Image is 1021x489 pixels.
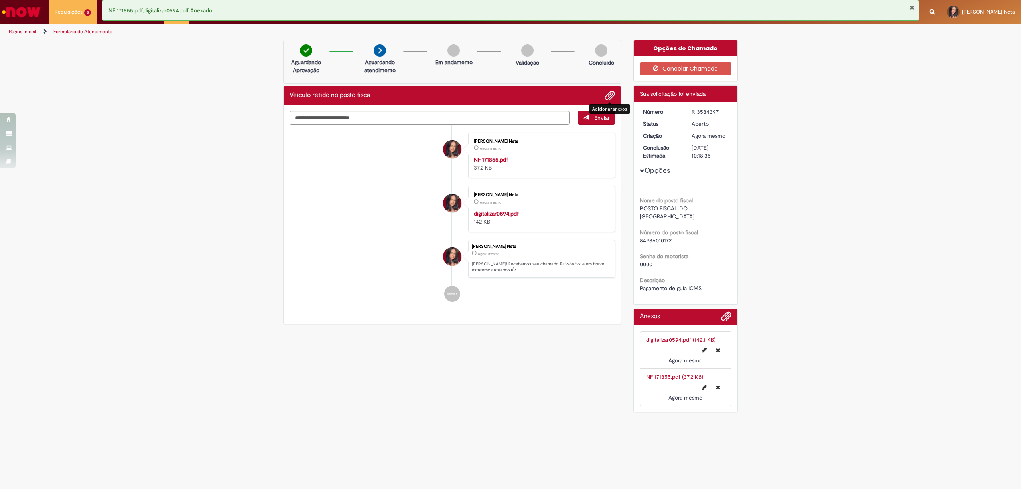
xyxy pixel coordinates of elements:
[480,200,501,205] time: 01/10/2025 09:18:29
[472,244,611,249] div: [PERSON_NAME] Neta
[692,132,725,139] time: 01/10/2025 09:18:31
[640,205,694,220] span: POSTO FISCAL DO [GEOGRAPHIC_DATA]
[108,7,212,14] span: NF 171855.pdf,digitalizar0594.pdf Anexado
[605,90,615,101] button: Adicionar anexos
[640,62,732,75] button: Cancelar Chamado
[640,229,698,236] b: Número do posto fiscal
[595,44,607,57] img: img-circle-grey.png
[55,8,83,16] span: Requisições
[711,381,725,394] button: Excluir NF 171855.pdf
[472,261,611,273] p: [PERSON_NAME]! Recebemos seu chamado R13584397 e em breve estaremos atuando.
[640,285,702,292] span: Pagamento de guia ICMS
[640,261,652,268] span: 0000
[478,251,499,256] time: 01/10/2025 09:18:31
[443,140,461,158] div: Adalgisa Onofre De Araujo Neta
[521,44,534,57] img: img-circle-grey.png
[668,394,702,401] time: 01/10/2025 09:18:29
[962,8,1015,15] span: [PERSON_NAME] Neta
[474,156,508,163] a: NF 171855.pdf
[435,58,473,66] p: Em andamento
[443,194,461,212] div: Adalgisa Onofre De Araujo Neta
[637,108,686,116] dt: Número
[447,44,460,57] img: img-circle-grey.png
[443,247,461,266] div: Adalgisa Onofre De Araujo Neta
[1,4,42,20] img: ServiceNow
[300,44,312,57] img: check-circle-green.png
[640,253,688,260] b: Senha do motorista
[668,357,702,364] span: Agora mesmo
[692,144,729,160] div: [DATE] 10:18:35
[516,59,539,67] p: Validação
[6,24,675,39] ul: Trilhas de página
[637,144,686,160] dt: Conclusão Estimada
[668,357,702,364] time: 01/10/2025 09:18:29
[480,146,501,151] span: Agora mesmo
[692,132,729,140] div: 01/10/2025 09:18:31
[692,108,729,116] div: R13584397
[474,210,519,217] a: digitalizar0594.pdf
[474,192,607,197] div: [PERSON_NAME] Neta
[646,336,715,343] a: digitalizar0594.pdf (142.1 KB)
[721,311,731,325] button: Adicionar anexos
[287,58,325,74] p: Aguardando Aprovação
[478,251,499,256] span: Agora mesmo
[9,28,36,35] a: Página inicial
[697,381,712,394] button: Editar nome de arquivo NF 171855.pdf
[640,313,660,320] h2: Anexos
[594,114,610,121] span: Enviar
[290,111,570,125] textarea: Digite sua mensagem aqui...
[474,156,607,172] div: 37.2 KB
[290,125,615,310] ul: Histórico de tíquete
[374,44,386,57] img: arrow-next.png
[697,344,712,356] button: Editar nome de arquivo digitalizar0594.pdf
[474,139,607,144] div: [PERSON_NAME] Neta
[589,59,614,67] p: Concluído
[711,344,725,356] button: Excluir digitalizar0594.pdf
[668,394,702,401] span: Agora mesmo
[578,111,615,125] button: Enviar
[640,237,672,244] span: 84986010172
[589,104,630,113] div: Adicionar anexos
[634,40,738,56] div: Opções do Chamado
[361,58,399,74] p: Aguardando atendimento
[290,92,372,99] h2: Veículo retido no posto fiscal Histórico de tíquete
[480,200,501,205] span: Agora mesmo
[640,90,706,97] span: Sua solicitação foi enviada
[646,373,703,380] a: NF 171855.pdf (37.2 KB)
[53,28,112,35] a: Formulário de Atendimento
[84,9,91,16] span: 8
[480,146,501,151] time: 01/10/2025 09:18:29
[637,120,686,128] dt: Status
[474,210,607,226] div: 142 KB
[692,132,725,139] span: Agora mesmo
[637,132,686,140] dt: Criação
[909,4,915,11] button: Fechar Notificação
[640,277,665,284] b: Descrição
[640,197,693,204] b: Nome do posto fiscal
[692,120,729,128] div: Aberto
[290,240,615,278] li: Adalgisa Onofre De Araujo Neta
